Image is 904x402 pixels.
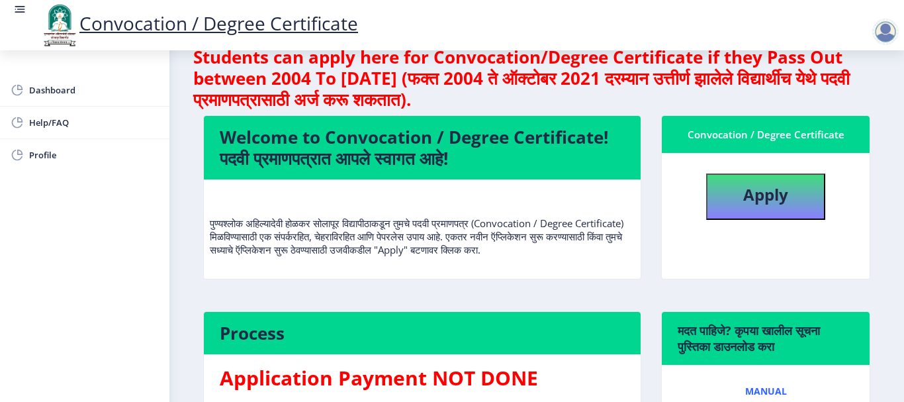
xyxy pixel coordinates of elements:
h4: Students can apply here for Convocation/Degree Certificate if they Pass Out between 2004 To [DATE... [193,46,880,110]
span: Manual [745,386,787,397]
button: Apply [706,174,825,220]
p: पुण्यश्लोक अहिल्यादेवी होळकर सोलापूर विद्यापीठाकडून तुमचे पदवी प्रमाणपत्र (Convocation / Degree C... [210,190,635,256]
b: Apply [743,183,788,205]
h6: मदत पाहिजे? कृपया खालील सूचना पुस्तिका डाउनलोड करा [678,323,854,354]
span: Dashboard [29,82,159,98]
a: Convocation / Degree Certificate [40,11,358,36]
span: Profile [29,147,159,163]
span: Help/FAQ [29,115,159,130]
div: Convocation / Degree Certificate [678,126,854,142]
h4: Welcome to Convocation / Degree Certificate! पदवी प्रमाणपत्रात आपले स्वागत आहे! [220,126,625,169]
h3: Application Payment NOT DONE [220,365,625,391]
img: logo [40,3,79,48]
h4: Process [220,323,625,344]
